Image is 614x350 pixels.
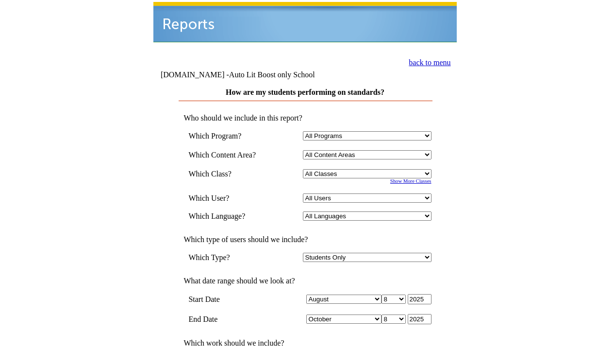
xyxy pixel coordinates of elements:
[179,114,431,122] td: Who should we include in this report?
[188,211,270,221] td: Which Language?
[188,131,270,140] td: Which Program?
[409,58,450,67] a: back to menu
[188,294,270,304] td: Start Date
[229,70,315,79] nobr: Auto Lit Boost only School
[188,169,270,178] td: Which Class?
[226,88,384,96] a: How are my students performing on standards?
[188,253,270,262] td: Which Type?
[188,314,270,324] td: End Date
[161,70,339,79] td: [DOMAIN_NAME] -
[179,235,431,244] td: Which type of users should we include?
[179,339,431,348] td: Which work should we include?
[188,193,270,203] td: Which User?
[390,178,431,184] a: Show More Classes
[153,2,457,42] img: header
[179,277,431,285] td: What date range should we look at?
[188,151,256,159] nobr: Which Content Area?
